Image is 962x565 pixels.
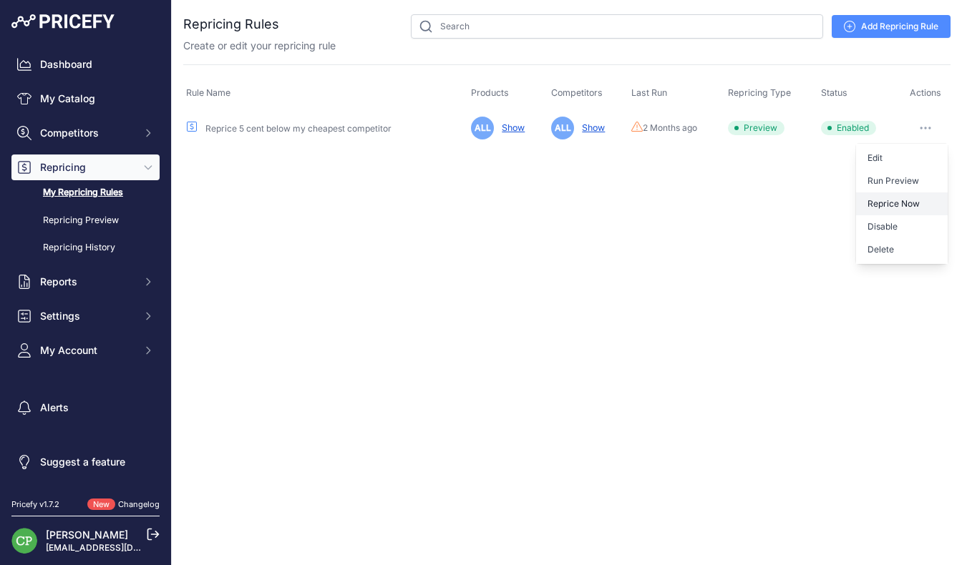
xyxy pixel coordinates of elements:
a: Reprice 5 cent below my cheapest competitor [205,123,392,134]
a: Suggest a feature [11,449,160,475]
span: Rule Name [186,87,230,98]
span: Actions [910,87,941,98]
h2: Repricing Rules [183,14,279,34]
button: Delete [856,238,948,261]
a: Repricing History [11,235,160,260]
button: Reprice Now [856,192,948,215]
span: Settings [40,309,134,323]
button: Reports [11,269,160,295]
img: Pricefy Logo [11,14,115,29]
span: ALL [471,117,494,139]
span: My Account [40,343,134,358]
span: 2 Months ago [643,122,697,134]
a: Show [496,122,525,133]
a: [EMAIL_ADDRESS][DOMAIN_NAME] [46,542,195,553]
span: Repricing Type [728,87,791,98]
button: Disable [856,215,948,238]
a: Dashboard [11,51,160,77]
button: Run Preview [856,169,948,192]
button: My Account [11,338,160,363]
button: Settings [11,303,160,329]
span: Competitors [40,126,134,140]
span: Preview [728,121,784,135]
span: ALL [551,117,574,139]
span: Enabled [821,121,876,135]
span: Reports [40,275,134,289]
span: Status [821,87,847,98]
button: Repricing [11,154,160,180]
span: Repricing [40,160,134,175]
input: Search [411,14,823,39]
a: Add Repricing Rule [832,15,951,38]
nav: Sidebar [11,51,160,481]
span: Products [471,87,509,98]
a: My Repricing Rules [11,180,160,205]
a: Alerts [11,395,160,421]
span: New [87,498,115,511]
div: Pricefy v1.7.2 [11,498,59,511]
a: Edit [856,147,948,169]
a: Changelog [118,499,160,509]
a: My Catalog [11,86,160,112]
a: Show [576,122,605,133]
span: Last Run [631,87,667,98]
a: [PERSON_NAME] [46,529,128,541]
button: Competitors [11,120,160,146]
a: Repricing Preview [11,208,160,233]
span: Competitors [551,87,603,98]
p: Create or edit your repricing rule [183,39,336,53]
